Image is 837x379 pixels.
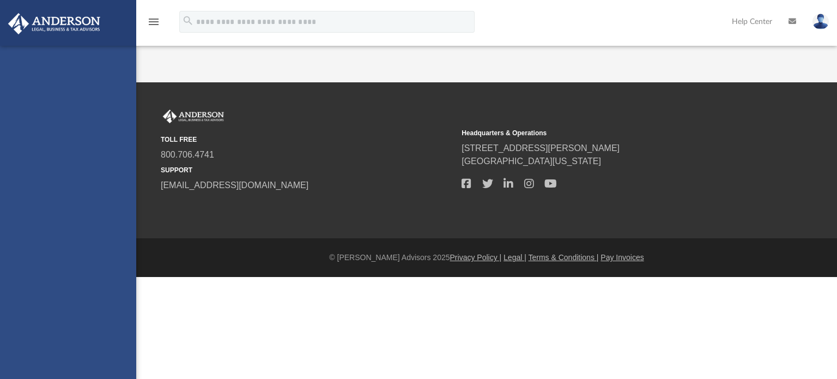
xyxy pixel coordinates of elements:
a: menu [147,21,160,28]
a: [STREET_ADDRESS][PERSON_NAME] [462,143,620,153]
a: Privacy Policy | [450,253,502,262]
img: User Pic [812,14,829,29]
i: search [182,15,194,27]
i: menu [147,15,160,28]
div: © [PERSON_NAME] Advisors 2025 [136,252,837,263]
small: Headquarters & Operations [462,128,755,138]
a: Legal | [504,253,526,262]
a: [GEOGRAPHIC_DATA][US_STATE] [462,157,601,166]
a: [EMAIL_ADDRESS][DOMAIN_NAME] [161,181,308,190]
a: Pay Invoices [601,253,644,262]
img: Anderson Advisors Platinum Portal [161,110,226,124]
img: Anderson Advisors Platinum Portal [5,13,104,34]
small: SUPPORT [161,165,454,175]
a: Terms & Conditions | [529,253,599,262]
a: 800.706.4741 [161,150,214,159]
small: TOLL FREE [161,135,454,145]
